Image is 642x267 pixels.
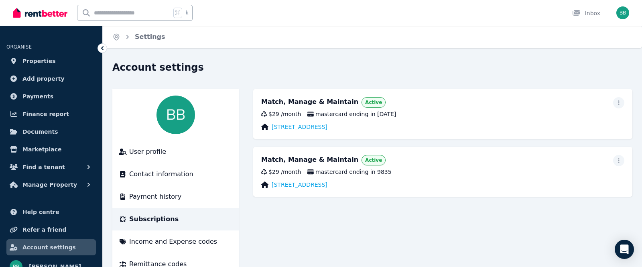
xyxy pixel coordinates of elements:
div: Open Intercom Messenger [615,240,634,259]
span: Manage Property [22,180,77,190]
span: Income and Expense codes [129,237,217,247]
button: Manage Property [6,177,96,193]
h1: Account settings [112,61,204,74]
a: Help centre [6,204,96,220]
span: Active [365,99,382,106]
a: [STREET_ADDRESS] [272,123,327,131]
a: Account settings [6,239,96,255]
span: Finance report [22,109,69,119]
span: Subscriptions [129,214,179,224]
a: Properties [6,53,96,69]
nav: Breadcrumb [103,26,175,48]
span: Payment history [129,192,181,202]
span: Account settings [22,243,76,252]
div: Match, Manage & Maintain [261,97,358,108]
a: User profile [119,147,232,157]
span: Active [365,157,382,163]
a: Payments [6,88,96,104]
span: Contact information [129,169,193,179]
a: Income and Expense codes [119,237,232,247]
a: Refer a friend [6,222,96,238]
img: Brendan Barbetti [616,6,629,19]
a: Subscriptions [119,214,232,224]
a: Finance report [6,106,96,122]
span: Properties [22,56,56,66]
button: Find a tenant [6,159,96,175]
a: Marketplace [6,141,96,157]
span: Add property [22,74,65,84]
div: $29 / month [261,168,301,176]
img: Brendan Barbetti [156,96,195,134]
div: Match, Manage & Maintain [261,155,358,165]
span: ORGANISE [6,44,32,50]
span: k [185,10,188,16]
span: User profile [129,147,166,157]
div: $29 / month [261,110,301,118]
img: RentBetter [13,7,67,19]
a: Payment history [119,192,232,202]
a: Settings [135,33,165,41]
span: Find a tenant [22,162,65,172]
span: mastercard ending in 9835 [307,168,391,176]
span: Documents [22,127,58,137]
a: Add property [6,71,96,87]
span: mastercard ending in [DATE] [307,110,396,118]
span: Marketplace [22,145,61,154]
span: Refer a friend [22,225,66,234]
a: [STREET_ADDRESS] [272,181,327,189]
span: Payments [22,92,53,101]
a: Documents [6,124,96,140]
a: Contact information [119,169,232,179]
span: Help centre [22,207,59,217]
div: Inbox [572,9,600,17]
